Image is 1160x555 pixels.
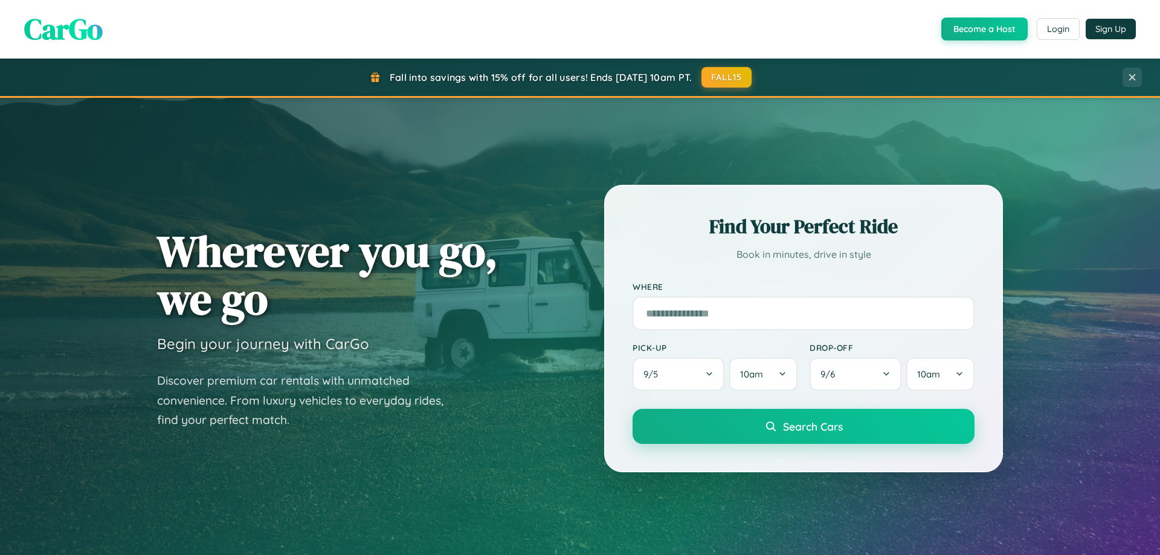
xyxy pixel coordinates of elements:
[941,18,1028,40] button: Become a Host
[633,246,975,263] p: Book in minutes, drive in style
[643,368,664,380] span: 9 / 5
[917,368,940,380] span: 10am
[157,371,459,430] p: Discover premium car rentals with unmatched convenience. From luxury vehicles to everyday rides, ...
[157,227,498,322] h1: Wherever you go, we go
[390,71,692,83] span: Fall into savings with 15% off for all users! Ends [DATE] 10am PT.
[157,335,369,353] h3: Begin your journey with CarGo
[783,420,843,433] span: Search Cars
[810,342,975,353] label: Drop-off
[1086,19,1136,39] button: Sign Up
[701,67,752,88] button: FALL15
[820,368,841,380] span: 9 / 6
[633,409,975,444] button: Search Cars
[633,358,724,391] button: 9/5
[633,281,975,292] label: Where
[740,368,763,380] span: 10am
[810,358,901,391] button: 9/6
[633,342,797,353] label: Pick-up
[1037,18,1080,40] button: Login
[633,213,975,240] h2: Find Your Perfect Ride
[906,358,975,391] button: 10am
[24,9,103,49] span: CarGo
[729,358,797,391] button: 10am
